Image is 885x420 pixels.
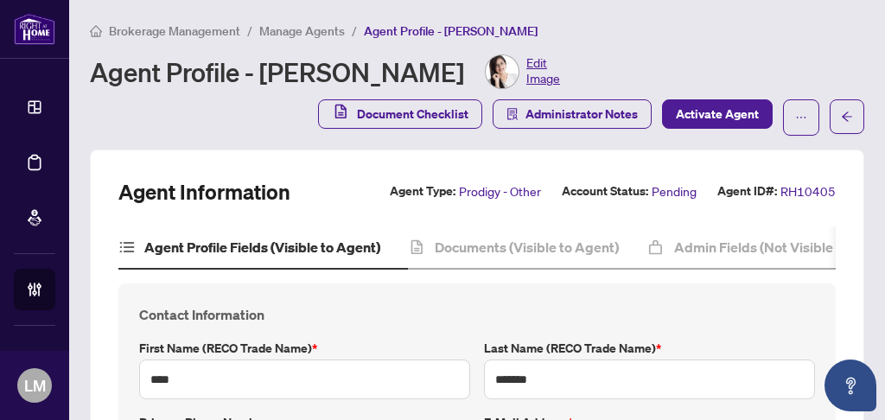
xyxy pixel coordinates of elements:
[676,100,759,128] span: Activate Agent
[90,25,102,37] span: home
[780,181,836,201] span: RH10405
[841,111,853,123] span: arrow-left
[486,55,519,88] img: Profile Icon
[357,100,468,128] span: Document Checklist
[459,181,541,201] span: Prodigy - Other
[247,21,252,41] li: /
[484,339,815,358] label: Last Name (RECO Trade Name)
[118,178,290,206] h2: Agent Information
[526,54,560,89] span: Edit Image
[506,108,519,120] span: solution
[139,339,470,358] label: First Name (RECO Trade Name)
[318,99,482,129] button: Document Checklist
[795,111,807,124] span: ellipsis
[24,373,46,398] span: LM
[14,13,55,45] img: logo
[390,181,455,201] label: Agent Type:
[435,237,619,258] h4: Documents (Visible to Agent)
[493,99,652,129] button: Administrator Notes
[352,21,357,41] li: /
[825,360,876,411] button: Open asap
[364,23,538,39] span: Agent Profile - [PERSON_NAME]
[562,181,648,201] label: Account Status:
[109,23,240,39] span: Brokerage Management
[652,181,697,201] span: Pending
[90,54,560,89] div: Agent Profile - [PERSON_NAME]
[717,181,777,201] label: Agent ID#:
[525,100,638,128] span: Administrator Notes
[259,23,345,39] span: Manage Agents
[144,237,380,258] h4: Agent Profile Fields (Visible to Agent)
[662,99,773,129] button: Activate Agent
[139,304,815,325] h4: Contact Information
